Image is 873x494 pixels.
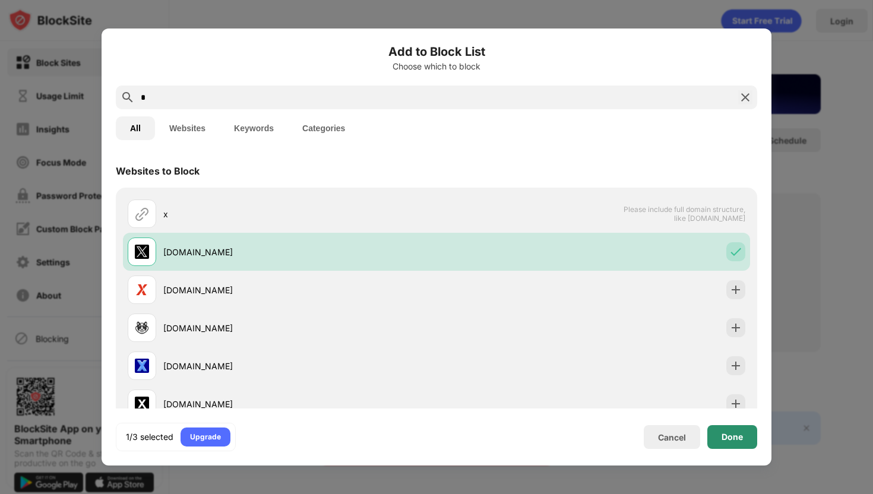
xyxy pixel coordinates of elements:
div: [DOMAIN_NAME] [163,360,436,372]
button: Keywords [220,116,288,140]
img: favicons [135,283,149,297]
div: Websites to Block [116,165,200,177]
div: [DOMAIN_NAME] [163,246,436,258]
img: favicons [135,321,149,335]
img: favicons [135,359,149,373]
h6: Add to Block List [116,43,757,61]
div: Done [722,432,743,442]
div: Choose which to block [116,62,757,71]
div: 1/3 selected [126,431,173,443]
img: search-close [738,90,752,104]
div: Upgrade [190,431,221,443]
button: All [116,116,155,140]
div: [DOMAIN_NAME] [163,284,436,296]
img: url.svg [135,207,149,221]
span: Please include full domain structure, like [DOMAIN_NAME] [623,205,745,223]
div: [DOMAIN_NAME] [163,322,436,334]
img: favicons [135,397,149,411]
img: search.svg [121,90,135,104]
div: Cancel [658,432,686,442]
div: x [163,208,436,220]
img: favicons [135,245,149,259]
button: Websites [155,116,220,140]
div: [DOMAIN_NAME] [163,398,436,410]
button: Categories [288,116,359,140]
